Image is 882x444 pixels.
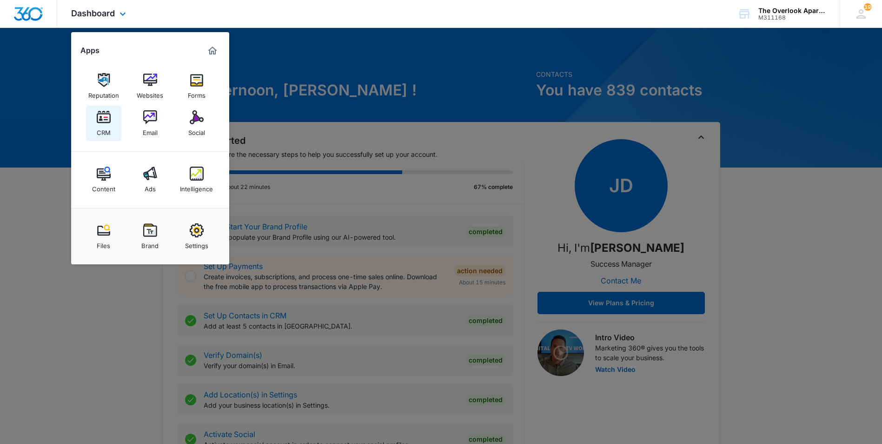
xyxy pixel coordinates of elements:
span: Dashboard [71,8,115,18]
div: Social [188,124,205,136]
a: Ads [133,162,168,197]
a: Intelligence [179,162,214,197]
a: Settings [179,219,214,254]
a: Forms [179,68,214,104]
span: 19 [864,3,871,11]
div: account id [758,14,826,21]
div: CRM [97,124,111,136]
a: Email [133,106,168,141]
div: Forms [188,87,206,99]
div: Content [92,181,115,193]
div: Websites [137,87,163,99]
a: Social [179,106,214,141]
div: Email [143,124,158,136]
h2: Apps [80,46,99,55]
div: Ads [145,181,156,193]
div: Brand [141,237,159,249]
a: Marketing 360® Dashboard [205,43,220,58]
div: Intelligence [180,181,213,193]
a: Brand [133,219,168,254]
a: Reputation [86,68,121,104]
a: Files [86,219,121,254]
a: Websites [133,68,168,104]
div: account name [758,7,826,14]
div: Reputation [88,87,119,99]
div: notifications count [864,3,871,11]
a: CRM [86,106,121,141]
a: Content [86,162,121,197]
div: Files [97,237,110,249]
div: Settings [185,237,208,249]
